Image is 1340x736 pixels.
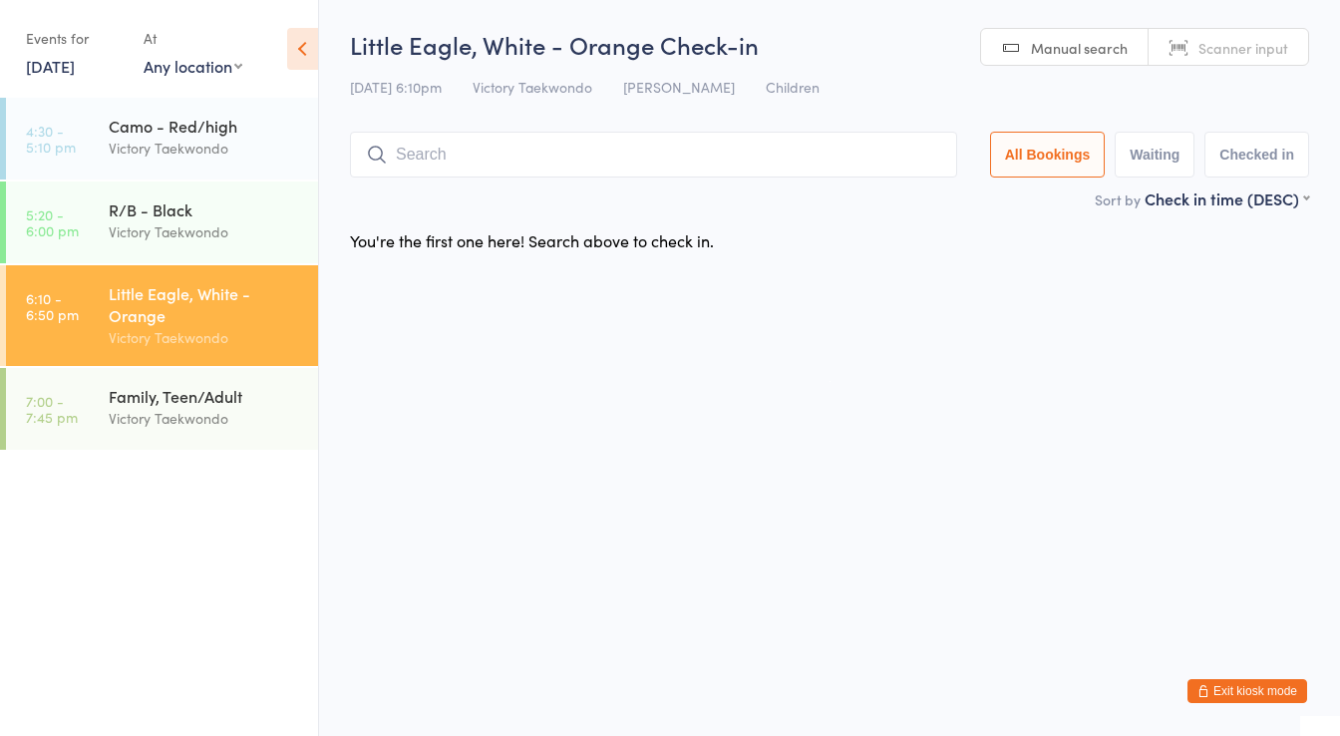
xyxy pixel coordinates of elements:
span: Children [766,77,820,97]
button: Checked in [1204,132,1309,178]
a: 7:00 -7:45 pmFamily, Teen/AdultVictory Taekwondo [6,368,318,450]
span: [DATE] 6:10pm [350,77,442,97]
div: Victory Taekwondo [109,220,301,243]
button: Exit kiosk mode [1187,679,1307,703]
button: Waiting [1115,132,1194,178]
time: 5:20 - 6:00 pm [26,206,79,238]
div: At [144,22,242,55]
time: 7:00 - 7:45 pm [26,393,78,425]
div: You're the first one here! Search above to check in. [350,229,714,251]
div: Events for [26,22,124,55]
a: 6:10 -6:50 pmLittle Eagle, White - OrangeVictory Taekwondo [6,265,318,366]
time: 4:30 - 5:10 pm [26,123,76,155]
div: Camo - Red/high [109,115,301,137]
span: Manual search [1031,38,1128,58]
a: [DATE] [26,55,75,77]
div: Little Eagle, White - Orange [109,282,301,326]
button: All Bookings [990,132,1106,178]
time: 6:10 - 6:50 pm [26,290,79,322]
div: Victory Taekwondo [109,326,301,349]
span: [PERSON_NAME] [623,77,735,97]
a: 4:30 -5:10 pmCamo - Red/highVictory Taekwondo [6,98,318,180]
div: Victory Taekwondo [109,137,301,160]
input: Search [350,132,957,178]
div: Check in time (DESC) [1145,187,1309,209]
h2: Little Eagle, White - Orange Check-in [350,28,1309,61]
div: R/B - Black [109,198,301,220]
div: Family, Teen/Adult [109,385,301,407]
div: Any location [144,55,242,77]
div: Victory Taekwondo [109,407,301,430]
a: 5:20 -6:00 pmR/B - BlackVictory Taekwondo [6,182,318,263]
label: Sort by [1095,189,1141,209]
span: Scanner input [1198,38,1288,58]
span: Victory Taekwondo [473,77,592,97]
